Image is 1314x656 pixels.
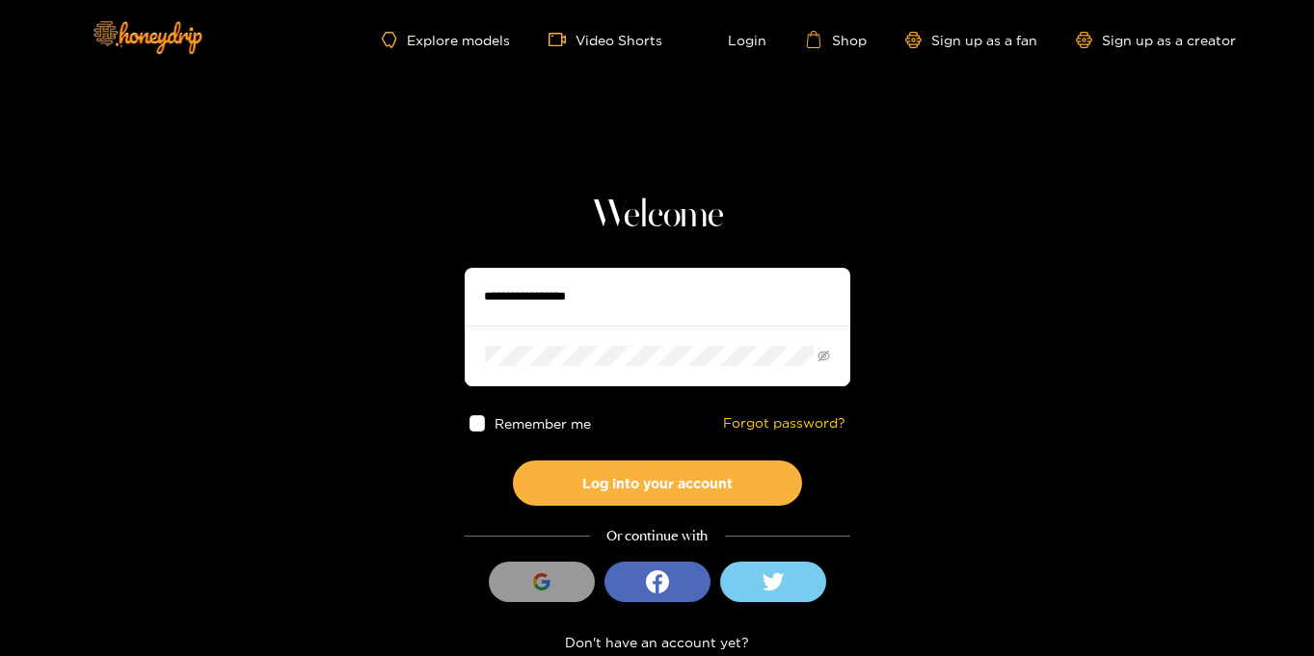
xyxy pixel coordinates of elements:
[701,31,766,48] a: Login
[723,415,845,432] a: Forgot password?
[905,32,1037,48] a: Sign up as a fan
[495,416,591,431] span: Remember me
[549,31,662,48] a: Video Shorts
[465,193,850,239] h1: Welcome
[805,31,867,48] a: Shop
[818,350,830,362] span: eye-invisible
[513,460,802,506] button: Log into your account
[465,525,850,547] div: Or continue with
[465,631,850,653] div: Don't have an account yet?
[1076,32,1236,48] a: Sign up as a creator
[382,32,509,48] a: Explore models
[549,31,576,48] span: video-camera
